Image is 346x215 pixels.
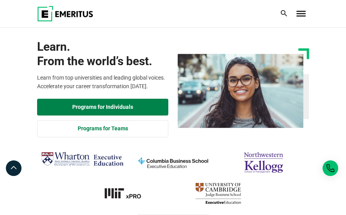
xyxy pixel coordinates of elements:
[132,149,214,176] img: columbia-business-school
[222,149,305,176] img: northwestern-kellogg
[86,180,169,207] img: MIT xPRO
[177,180,260,207] img: cambridge-judge-business-school
[37,39,168,69] h1: Learn.
[37,73,168,91] p: Learn from top universities and leading global voices. Accelerate your career transformation [DATE].
[86,180,169,207] a: MIT-xPRO
[178,54,303,128] img: Learn from the world's best
[37,120,168,137] a: Explore for Business
[41,149,124,169] img: Wharton Executive Education
[37,99,168,116] a: Explore Programs
[296,11,306,16] button: Toggle Menu
[37,54,168,69] span: From the world’s best.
